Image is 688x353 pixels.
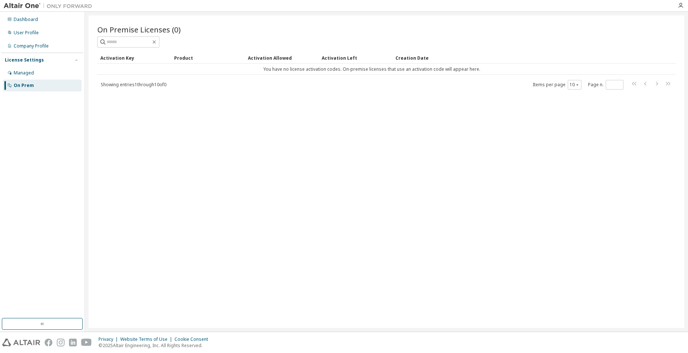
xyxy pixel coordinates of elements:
img: altair_logo.svg [2,339,40,346]
div: Cookie Consent [174,336,212,342]
span: Items per page [533,80,581,90]
div: Product [174,52,242,64]
span: On Premise Licenses (0) [97,24,181,35]
p: © 2025 Altair Engineering, Inc. All Rights Reserved. [98,342,212,349]
div: Activation Key [100,52,168,64]
img: youtube.svg [81,339,92,346]
div: Activation Allowed [248,52,316,64]
button: 10 [570,82,580,88]
div: Managed [14,70,34,76]
div: Dashboard [14,17,38,22]
img: instagram.svg [57,339,65,346]
div: User Profile [14,30,39,36]
img: linkedin.svg [69,339,77,346]
span: Page n. [588,80,623,90]
td: You have no license activation codes. On-premise licenses that use an activation code will appear... [97,64,646,75]
img: Altair One [4,2,96,10]
div: Privacy [98,336,120,342]
div: Website Terms of Use [120,336,174,342]
div: On Prem [14,83,34,88]
div: Activation Left [322,52,390,64]
div: License Settings [5,57,44,63]
div: Creation Date [395,52,643,64]
img: facebook.svg [45,339,52,346]
div: Company Profile [14,43,49,49]
span: Showing entries 1 through 10 of 0 [101,81,166,88]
